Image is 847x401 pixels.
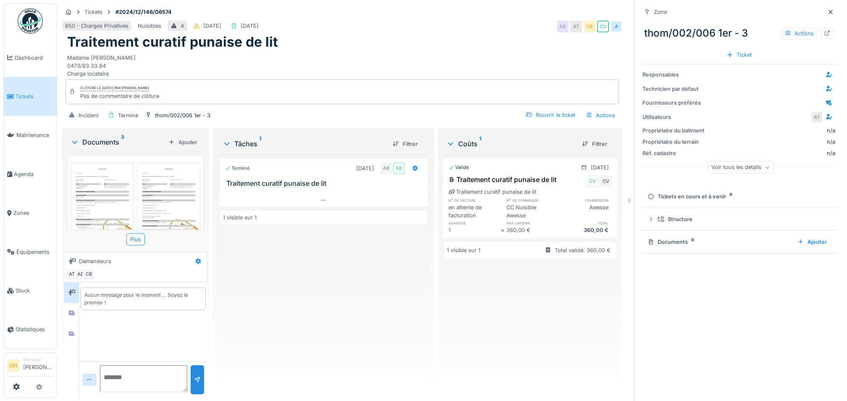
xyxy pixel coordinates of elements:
[223,214,257,222] div: 1 visible sur 1
[591,164,609,171] div: [DATE]
[79,257,111,265] div: Demandeurs
[642,85,705,93] div: Technicien par défaut
[506,198,559,203] h6: n° de commande
[644,211,834,227] summary: Structure
[648,238,791,246] div: Documents
[65,22,128,30] div: 650 - Charges Privatives
[79,111,99,119] div: Incident
[4,77,57,116] a: Tickets
[448,188,536,196] div: Traitement curatif punaise de lit
[4,194,57,232] a: Zones
[658,215,827,223] div: Structure
[23,356,53,363] div: Manager
[641,22,837,44] div: thom/002/006 1er - 3
[447,246,480,254] div: 1 visible sur 1
[16,131,53,139] span: Maintenance
[15,54,53,62] span: Dashboard
[559,198,612,203] h6: fournisseur
[225,165,250,172] div: Terminé
[356,164,374,172] div: [DATE]
[393,162,405,174] div: AB
[479,139,481,149] sup: 1
[16,248,53,256] span: Équipements
[121,137,124,147] sup: 3
[557,21,569,32] div: AB
[67,34,278,50] h1: Traitement curatif punaise de lit
[582,109,619,121] div: Actions
[259,139,261,149] sup: 1
[83,269,94,280] div: CB
[555,246,611,254] div: Total validé: 360,00 €
[4,310,57,349] a: Statistiques
[642,113,705,121] div: Utilisateurs
[642,71,705,79] div: Responsables
[4,271,57,310] a: Stock
[138,22,161,30] div: Nuisibles
[448,226,501,234] div: 1
[642,99,705,107] div: Fournisseurs préférés
[781,27,818,40] div: Actions
[84,8,102,16] div: Tickets
[559,220,612,226] h6: total
[4,155,57,193] a: Agenda
[7,359,20,372] li: OH
[155,111,210,119] div: thom/002/006 1er - 3
[644,189,834,204] summary: Tickets en cours et à venir0
[380,162,392,174] div: AB
[4,116,57,155] a: Maintenance
[16,287,53,295] span: Stock
[642,149,705,157] div: Réf. cadastre
[74,269,86,280] div: AB
[448,203,501,219] div: en attente de facturation
[241,22,259,30] div: [DATE]
[584,21,595,32] div: CB
[587,175,598,187] div: CV
[126,233,145,245] div: Plus
[827,127,835,135] div: n/a
[506,203,559,219] div: CC Nuisible Awesse
[13,209,53,217] span: Zones
[71,137,165,147] div: Documents
[448,198,501,203] h6: n° de facture
[448,220,501,226] h6: quantité
[448,174,556,185] div: Traitement curatif punaise de lit
[506,226,559,234] div: 360,00 €
[165,137,201,148] div: Ajouter
[389,138,421,150] div: Filtrer
[66,269,78,280] div: AT
[570,21,582,32] div: AT
[73,164,132,248] img: 50r3gf6ysg3ugur2fswypjdhpc1t
[18,8,43,34] img: Badge_color-CXgf-gQk.svg
[522,109,579,121] div: Rouvrir le ticket
[4,232,57,271] a: Équipements
[16,92,53,100] span: Tickets
[16,325,53,333] span: Statistiques
[67,50,617,78] div: Madame [PERSON_NAME] 0473/83.33.84 Charge locataire
[501,226,506,234] div: ×
[223,139,386,149] div: Tâches
[80,92,159,100] div: Pas de commentaire de clôture
[559,203,612,219] div: Awesse
[597,21,609,32] div: CV
[118,111,138,119] div: Terminé
[794,236,830,248] div: Ajouter
[611,21,622,32] div: A
[723,49,755,61] div: Ticket
[709,149,835,157] div: n/a
[506,220,559,226] h6: prix unitaire
[7,356,53,377] a: OH Manager[PERSON_NAME]
[559,226,612,234] div: 360,00 €
[642,138,705,146] div: Propriétaire du terrain
[181,22,184,30] div: 4
[644,234,834,250] summary: Documents0Ajouter
[642,127,705,135] div: Propriétaire du batiment
[112,8,175,16] strong: #2024/12/146/06574
[708,161,774,174] div: Voir tous les détails
[203,22,221,30] div: [DATE]
[226,179,424,187] h3: Traitement curatif punaise de lit
[14,170,53,178] span: Agenda
[139,164,198,248] img: icrwfzxmbyoehz9mw8hn4m0yor4p
[84,291,202,306] div: Aucun message pour le moment … Soyez le premier !
[80,85,149,91] div: Clôturé le [DATE] par [PERSON_NAME]
[4,38,57,77] a: Dashboard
